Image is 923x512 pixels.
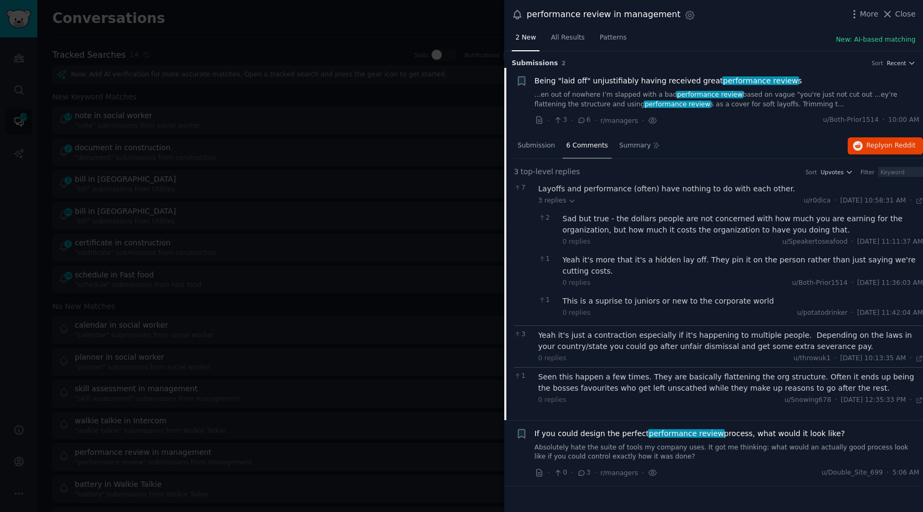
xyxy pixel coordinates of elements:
a: If you could design the perfectperformance reviewprocess, what would it look like? [535,428,845,439]
div: Filter [861,168,874,176]
span: u/r0dica [804,197,831,204]
span: · [642,467,644,478]
span: [DATE] 10:58:31 AM [840,196,906,206]
span: r/managers [600,469,638,477]
div: Sort [805,168,817,176]
span: 3 [577,468,590,478]
span: 3 [553,115,567,125]
span: · [834,196,836,206]
span: 7 [514,183,533,193]
span: 10:00 AM [888,115,919,125]
span: · [851,308,854,318]
span: · [882,115,885,125]
span: replies [555,166,580,177]
button: Close [882,9,916,20]
span: Close [895,9,916,20]
span: 1 [538,254,557,264]
div: Yeah it's more that it's a hidden lay off. They pin it on the person rather than just saying we'r... [562,254,923,277]
div: Sad but true - the dollars people are not concerned with how much you are earning for the organiz... [562,213,923,236]
a: Patterns [596,29,630,51]
span: · [910,354,912,363]
span: · [571,115,573,126]
span: · [910,395,912,405]
input: Keyword [878,167,923,177]
span: · [851,278,854,288]
span: · [547,115,550,126]
span: on Reddit [885,142,916,149]
span: performance review [676,91,744,98]
span: · [834,354,836,363]
span: top-level [520,166,553,177]
span: 6 Comments [566,141,608,151]
span: 3 [514,166,519,177]
span: u/Double_Site_699 [822,468,882,478]
button: Upvotes [820,168,853,176]
span: If you could design the perfect process, what would it look like? [535,428,845,439]
span: Patterns [600,33,627,43]
span: Upvotes [820,168,843,176]
span: [DATE] 10:13:35 AM [840,354,906,363]
span: 2 [538,213,557,223]
span: u/Both-Prior1514 [792,279,848,286]
button: Recent [887,59,916,67]
span: · [835,395,837,405]
span: More [860,9,879,20]
span: Reply [866,141,916,151]
button: New: AI-based matching [836,35,916,45]
span: · [642,115,644,126]
a: All Results [547,29,588,51]
span: Submission [518,141,555,151]
span: 5:06 AM [893,468,919,478]
span: All Results [551,33,584,43]
span: u/Snowing678 [785,396,831,404]
span: · [571,467,573,478]
span: Being "laid off" unjustifiably having received great s [535,75,802,87]
a: 2 New [512,29,539,51]
span: r/managers [600,117,638,125]
span: performance review [722,76,799,85]
button: Replyon Reddit [848,137,923,154]
span: 2 New [515,33,536,43]
span: 1 [514,371,533,381]
div: This is a suprise to juniors or new to the corporate world [562,296,923,307]
span: · [851,237,854,247]
span: [DATE] 11:36:03 AM [857,278,923,288]
a: ...en out of nowhere I’m slapped with a badperformance reviewbased on vague "you're just not cut ... [535,90,920,109]
span: 3 replies [538,196,576,206]
span: Submission s [512,59,558,68]
span: · [547,467,550,478]
span: u/Speakertoseafood [782,238,848,245]
span: 0 [553,468,567,478]
span: Recent [887,59,906,67]
span: · [595,115,597,126]
span: performance review [644,100,711,108]
span: u/Both-Prior1514 [823,115,879,125]
span: 6 [577,115,590,125]
button: More [849,9,879,20]
span: [DATE] 11:42:04 AM [857,308,923,318]
span: performance review [648,429,725,438]
span: u/potatodrinker [797,309,848,316]
div: Sort [872,59,883,67]
span: · [595,467,597,478]
a: Being "laid off" unjustifiably having received greatperformance reviews [535,75,802,87]
div: performance review in management [527,8,680,21]
span: 3 [514,330,533,339]
span: [DATE] 12:35:33 PM [841,395,906,405]
a: Absolutely hate the suite of tools my company uses. It got me thinking: what would an actually go... [535,443,920,462]
span: 2 [562,60,566,66]
span: · [887,468,889,478]
span: · [910,196,912,206]
span: 1 [538,296,557,305]
span: Summary [619,141,651,151]
span: u/throwuk1 [794,354,831,362]
span: [DATE] 11:11:37 AM [857,237,923,247]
